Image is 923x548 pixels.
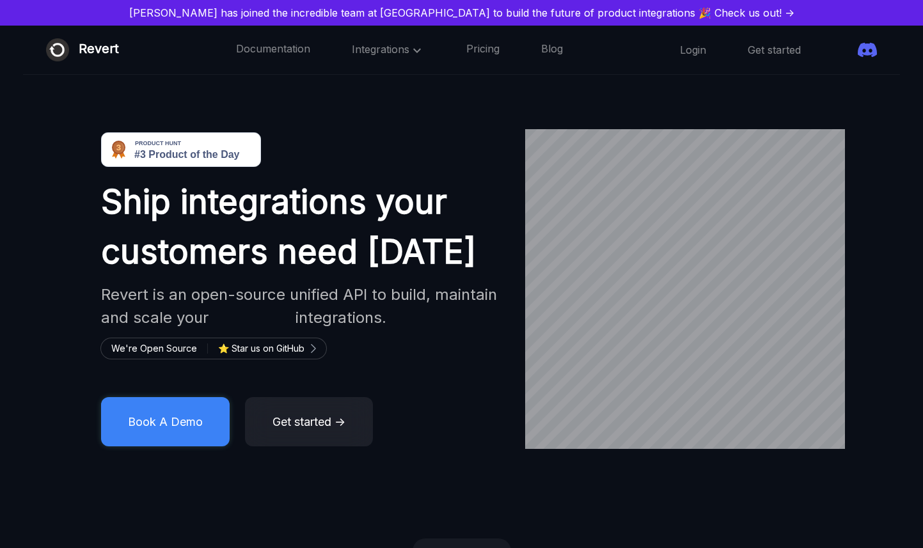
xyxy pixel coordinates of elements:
a: Login [680,43,706,57]
h2: Revert is an open-source unified API to build, maintain and scale your integrations. [101,283,502,329]
h1: Ship integrations your customers need [DATE] [101,177,502,277]
a: Get started [748,43,801,57]
a: Documentation [236,42,310,58]
button: Book A Demo [101,397,230,446]
div: Revert [79,38,119,61]
img: image [1,129,462,467]
a: Blog [541,42,563,58]
button: Get started → [245,397,373,446]
a: [PERSON_NAME] has joined the incredible team at [GEOGRAPHIC_DATA] to build the future of product ... [5,5,918,20]
a: ⭐ Star us on GitHub [218,341,315,356]
img: Revert - Open-source unified API to build product integrations | Product Hunt [101,132,261,167]
a: Pricing [466,42,500,58]
img: Revert logo [46,38,69,61]
span: Integrations [352,43,425,56]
